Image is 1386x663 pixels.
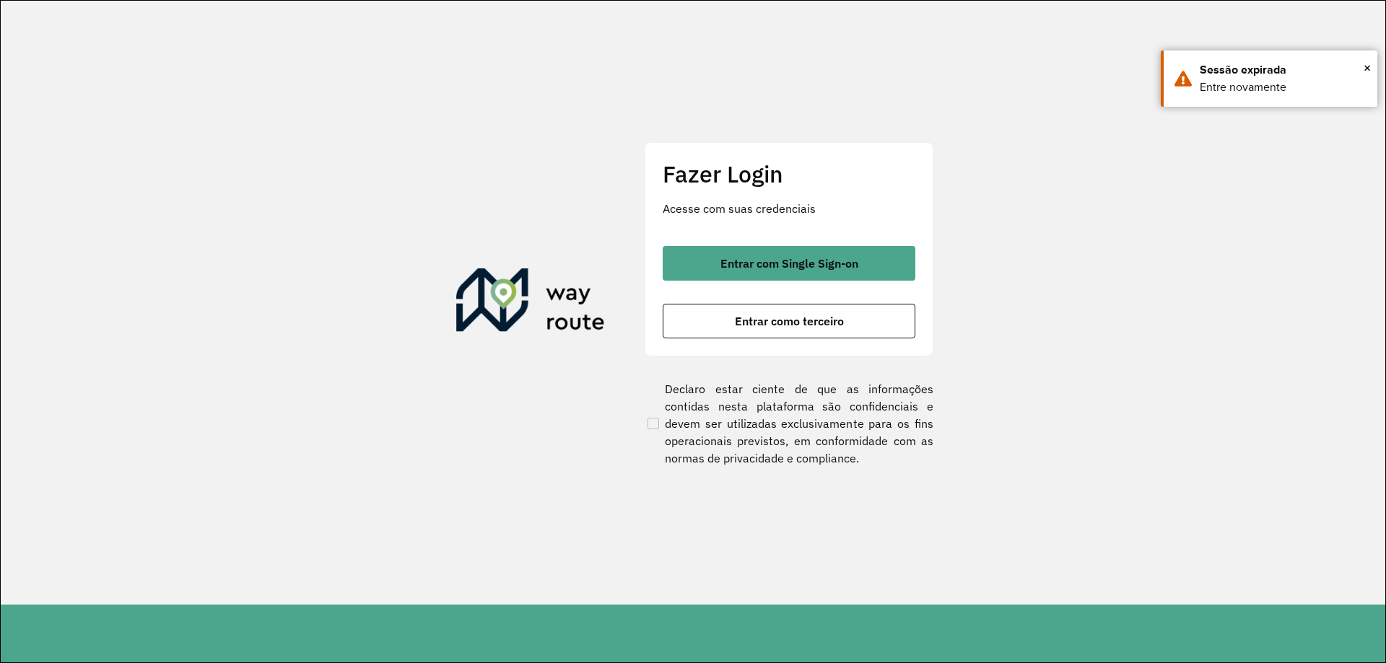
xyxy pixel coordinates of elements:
button: button [663,304,915,338]
img: Roteirizador AmbevTech [456,268,605,338]
h2: Fazer Login [663,160,915,188]
span: × [1364,57,1371,79]
button: Close [1364,57,1371,79]
button: button [663,246,915,281]
label: Declaro estar ciente de que as informações contidas nesta plataforma são confidenciais e devem se... [645,380,933,467]
span: Entrar com Single Sign-on [720,258,858,269]
p: Acesse com suas credenciais [663,200,915,217]
div: Sessão expirada [1200,61,1367,79]
div: Entre novamente [1200,79,1367,96]
span: Entrar como terceiro [735,315,844,327]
